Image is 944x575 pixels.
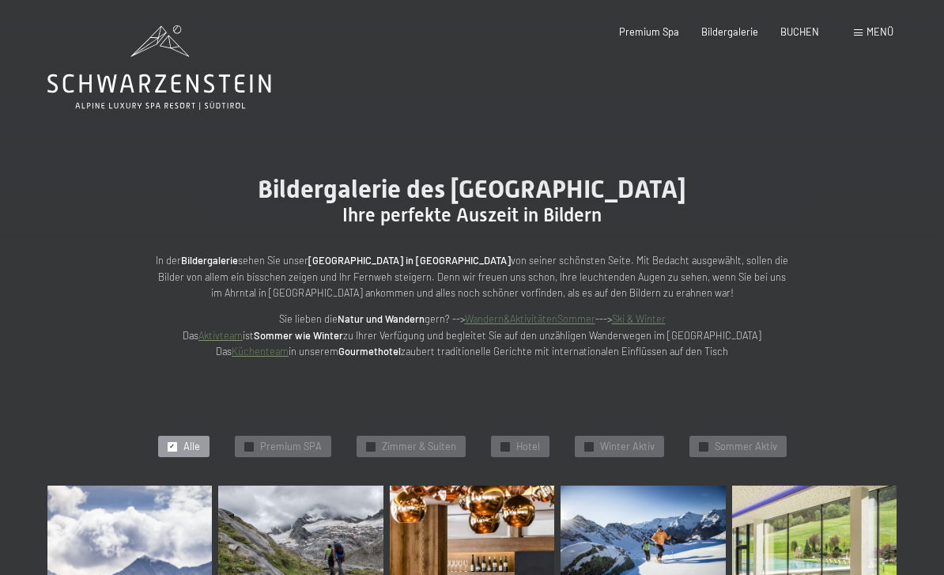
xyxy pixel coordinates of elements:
strong: Natur und Wandern [338,312,425,325]
a: Ski & Winter [612,312,666,325]
strong: Sommer wie Winter [254,329,343,342]
p: In der sehen Sie unser von seiner schönsten Seite. Mit Bedacht ausgewählt, sollen die Bilder von ... [156,252,788,301]
span: ✓ [169,442,175,451]
span: Ihre perfekte Auszeit in Bildern [342,204,602,226]
a: Aktivteam [198,329,243,342]
span: Sommer Aktiv [715,440,777,454]
a: Wandern&AktivitätenSommer [465,312,595,325]
span: Zimmer & Suiten [382,440,456,454]
span: Premium SPA [260,440,322,454]
span: Winter Aktiv [600,440,655,454]
span: Alle [183,440,200,454]
strong: [GEOGRAPHIC_DATA] in [GEOGRAPHIC_DATA] [308,254,511,267]
span: ✓ [502,442,508,451]
span: Bildergalerie des [GEOGRAPHIC_DATA] [258,174,686,204]
span: Menü [867,25,893,38]
p: Sie lieben die gern? --> ---> Das ist zu Ihrer Verfügung und begleitet Sie auf den unzähligen Wan... [156,311,788,359]
a: Bildergalerie [701,25,758,38]
strong: Gourmethotel [338,345,401,357]
a: BUCHEN [780,25,819,38]
strong: Bildergalerie [181,254,238,267]
span: ✓ [368,442,373,451]
a: Premium Spa [619,25,679,38]
span: Hotel [516,440,540,454]
a: Küchenteam [232,345,289,357]
span: ✓ [246,442,251,451]
span: ✓ [700,442,706,451]
span: ✓ [586,442,591,451]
